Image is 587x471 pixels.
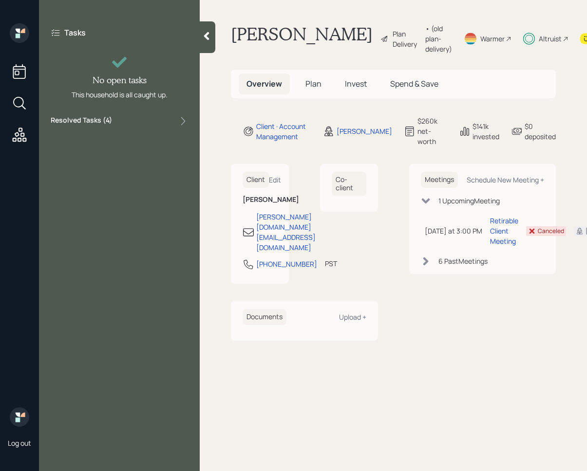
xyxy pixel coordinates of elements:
[332,172,366,196] h6: Co-client
[417,116,447,146] div: $260k net-worth
[339,312,366,322] div: Upload +
[467,175,544,184] div: Schedule New Meeting +
[305,78,322,89] span: Plan
[243,309,286,325] h6: Documents
[256,121,311,142] div: Client · Account Management
[421,172,458,188] h6: Meetings
[231,23,373,54] h1: [PERSON_NAME]
[480,34,505,44] div: Warmer
[256,212,316,253] div: [PERSON_NAME][DOMAIN_NAME][EMAIL_ADDRESS][DOMAIN_NAME]
[393,29,420,49] div: Plan Delivery
[256,259,317,269] div: [PHONE_NUMBER]
[72,90,168,100] div: This household is all caught up.
[51,115,112,127] label: Resolved Tasks ( 4 )
[438,196,500,206] div: 1 Upcoming Meeting
[243,196,277,204] h6: [PERSON_NAME]
[490,216,518,246] div: Retirable Client Meeting
[337,126,392,136] div: [PERSON_NAME]
[345,78,367,89] span: Invest
[93,75,147,86] h4: No open tasks
[246,78,282,89] span: Overview
[269,175,281,184] div: Edit
[425,226,482,236] div: [DATE] at 3:00 PM
[390,78,438,89] span: Spend & Save
[8,438,31,448] div: Log out
[539,34,562,44] div: Altruist
[243,172,269,188] h6: Client
[438,256,488,266] div: 6 Past Meeting s
[64,27,86,38] label: Tasks
[10,407,29,427] img: retirable_logo.png
[538,227,564,235] div: Canceled
[425,23,452,54] div: • (old plan-delivery)
[525,121,556,142] div: $0 deposited
[473,121,499,142] div: $141k invested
